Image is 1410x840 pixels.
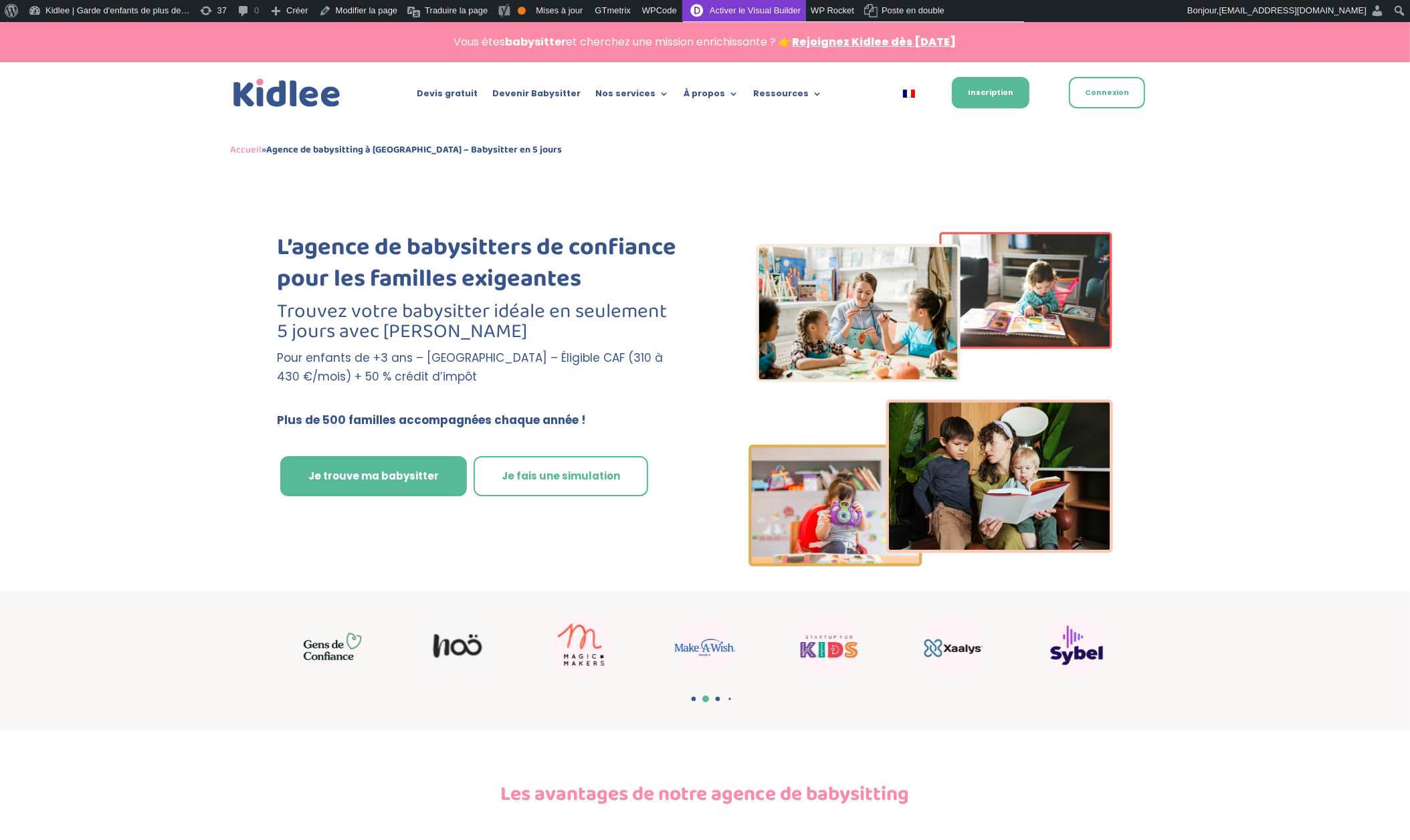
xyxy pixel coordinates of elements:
div: 14 / 22 [772,609,886,683]
a: Devis gratuit [417,89,478,104]
img: logo_kidlee_bleu [230,76,344,111]
a: Je trouve ma babysitter [280,456,467,496]
b: Plus de 500 familles accompagnées chaque année ! [277,412,586,428]
div: 12 / 22 [524,609,638,683]
a: Accueil [230,142,262,158]
strong: Agence de babysitting à [GEOGRAPHIC_DATA] – Babysitter en 5 jours [266,142,562,158]
span: Go to slide 1 [691,697,696,702]
div: 13 / 22 [648,613,762,679]
a: Rejoignez Kidlee dès [DATE] [793,34,956,49]
img: Sybel [1046,616,1106,676]
a: Kidlee Logo [230,76,344,111]
span: Pour enfants de +3 ans – [GEOGRAPHIC_DATA] – Éligible CAF (310 à 430 €/mois) + 50 % crédit d’impôt [277,350,663,385]
span: Trouvez votre babysitter idéale en seulement 5 jours avec [PERSON_NAME] [277,296,667,348]
div: 16 / 22 [1019,609,1133,683]
a: À propos [684,89,738,104]
img: Xaalys [922,616,983,676]
div: 15 / 22 [896,609,1009,683]
a: Connexion [1069,77,1145,108]
span: [EMAIL_ADDRESS][DOMAIN_NAME] [1219,5,1367,15]
img: Français [903,90,915,98]
strong: babysitter [506,34,567,49]
span: Go to slide 2 [702,696,709,702]
a: Inscription [952,77,1029,108]
div: 10 / 22 [277,616,391,676]
img: Noo [427,617,488,676]
span: Go to slide 3 [715,697,720,702]
a: Devenir Babysitter [492,89,581,104]
a: Je fais une simulation [474,456,648,496]
img: startup for kids [799,616,859,676]
b: Les avantages de notre agence de babysitting [501,778,910,811]
span: » [230,142,562,158]
img: Make a wish [675,619,735,673]
div: OK [518,7,526,15]
span: Go to slide 4 [728,698,730,700]
img: Imgs-2 [748,232,1114,566]
a: Nos services [595,89,669,104]
div: 11 / 22 [401,610,514,683]
h1: L’agence de babysitters de confiance pour les familles exigeantes [277,232,682,302]
a: Ressources [753,89,822,104]
span: Vous êtes et cherchez une mission enrichissante ? 👉 [454,34,956,49]
img: GDC [304,632,364,660]
img: Magic makers [551,616,611,676]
